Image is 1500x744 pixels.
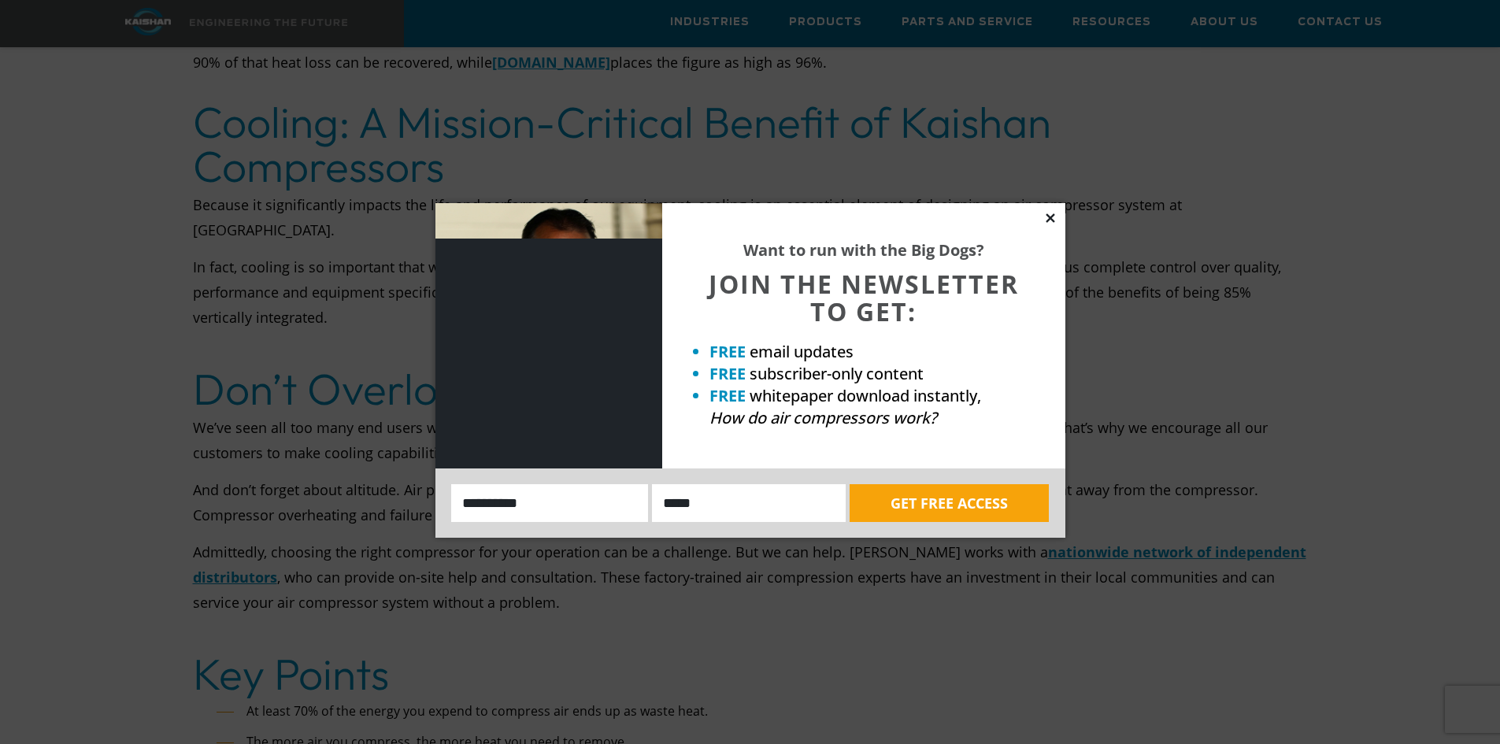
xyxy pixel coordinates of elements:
[1043,211,1057,225] button: Close
[743,239,984,261] strong: Want to run with the Big Dogs?
[750,341,854,362] span: email updates
[652,484,846,522] input: Email
[750,363,924,384] span: subscriber-only content
[709,385,746,406] strong: FREE
[709,407,937,428] em: How do air compressors work?
[709,267,1019,328] span: JOIN THE NEWSLETTER TO GET:
[709,341,746,362] strong: FREE
[709,363,746,384] strong: FREE
[850,484,1049,522] button: GET FREE ACCESS
[750,385,981,406] span: whitepaper download instantly,
[451,484,649,522] input: Name:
